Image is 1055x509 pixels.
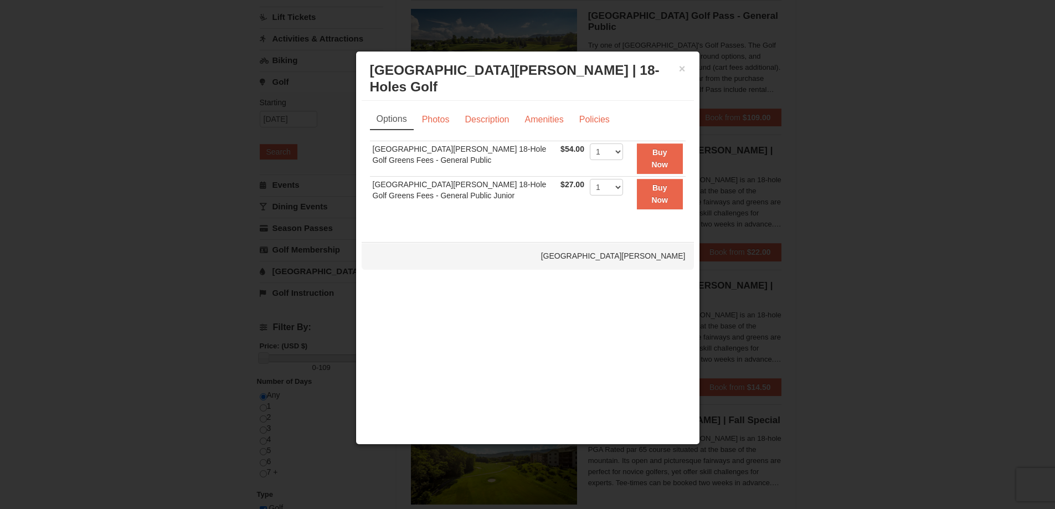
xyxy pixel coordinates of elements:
button: × [679,63,686,74]
a: Amenities [517,109,570,130]
strong: Buy Now [651,183,668,204]
a: Description [457,109,516,130]
span: $54.00 [560,145,584,153]
a: Options [370,109,414,130]
a: Photos [415,109,457,130]
td: [GEOGRAPHIC_DATA][PERSON_NAME] 18-Hole Golf Greens Fees - General Public Junior [370,176,558,211]
h3: [GEOGRAPHIC_DATA][PERSON_NAME] | 18-Holes Golf [370,62,686,95]
td: [GEOGRAPHIC_DATA][PERSON_NAME] 18-Hole Golf Greens Fees - General Public [370,141,558,176]
a: Policies [572,109,617,130]
button: Buy Now [637,179,683,209]
button: Buy Now [637,143,683,174]
strong: Buy Now [651,148,668,169]
div: [GEOGRAPHIC_DATA][PERSON_NAME] [362,242,694,270]
span: $27.00 [560,180,584,189]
